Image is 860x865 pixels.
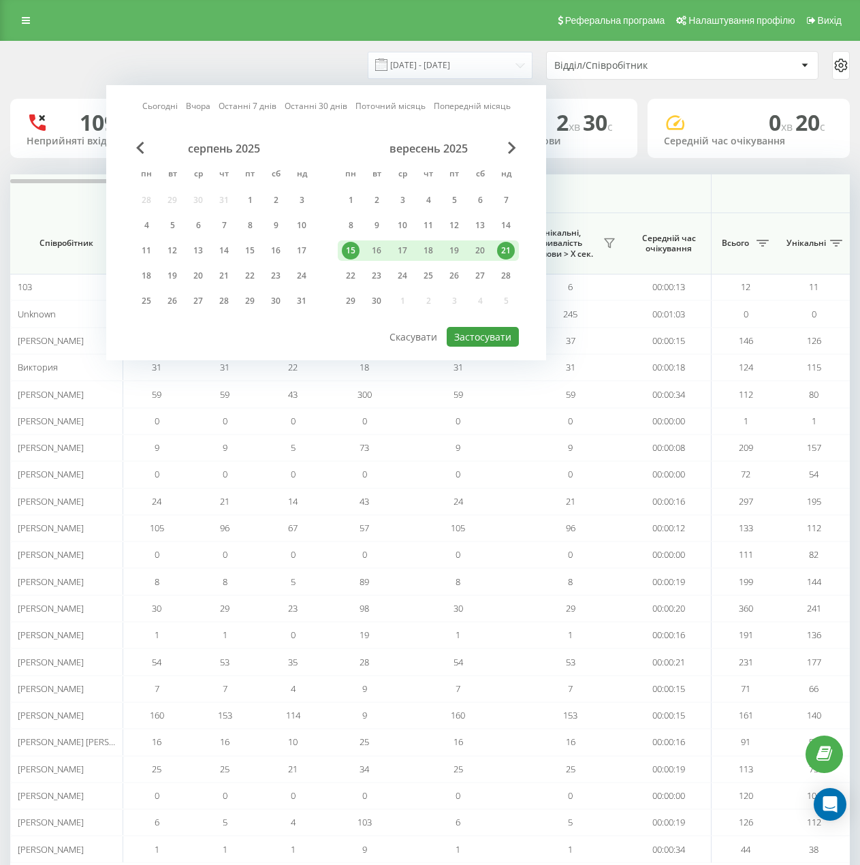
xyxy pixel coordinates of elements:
abbr: п’ятниця [444,165,464,185]
span: 6 [568,281,573,293]
span: Співробітник [22,238,110,249]
div: нд 10 серп 2025 р. [289,215,315,236]
span: 1 [223,629,227,641]
div: Відділ/Співробітник [554,60,717,72]
span: 195 [807,495,821,507]
div: Неприйняті вхідні дзвінки [27,136,196,147]
div: вересень 2025 [338,142,519,155]
div: 21 [215,267,233,285]
span: 24 [453,495,463,507]
div: 1 [342,191,360,209]
div: пн 11 серп 2025 р. [133,240,159,261]
div: 15 [241,242,259,259]
div: 16 [368,242,385,259]
span: 360 [739,602,753,614]
span: 0 [568,415,573,427]
span: 1 [812,415,816,427]
abbr: субота [470,165,490,185]
div: чт 25 вер 2025 р. [415,266,441,286]
span: 24 [152,495,161,507]
td: 00:00:08 [626,435,712,461]
td: 00:00:21 [626,648,712,675]
span: 35 [288,656,298,668]
span: 0 [812,308,816,320]
div: 29 [342,292,360,310]
span: [PERSON_NAME] [18,441,84,454]
span: 1 [155,629,159,641]
span: 8 [568,576,573,588]
div: ср 3 вер 2025 р. [389,190,415,210]
div: сб 27 вер 2025 р. [467,266,493,286]
span: c [820,119,825,134]
div: 19 [445,242,463,259]
div: пт 5 вер 2025 р. [441,190,467,210]
div: нд 21 вер 2025 р. [493,240,519,261]
span: 0 [155,548,159,561]
div: 2 [368,191,385,209]
span: 0 [744,308,748,320]
span: Виктория [18,361,58,373]
div: 7 [497,191,515,209]
abbr: вівторок [162,165,182,185]
span: 19 [360,629,369,641]
span: 1 [456,629,460,641]
div: пн 25 серп 2025 р. [133,291,159,311]
span: 98 [360,602,369,614]
span: 21 [220,495,229,507]
div: сб 6 вер 2025 р. [467,190,493,210]
span: c [607,119,613,134]
span: 115 [807,361,821,373]
span: 12 [741,281,750,293]
div: 21 [497,242,515,259]
div: 4 [138,217,155,234]
div: сб 13 вер 2025 р. [467,215,493,236]
abbr: п’ятниця [240,165,260,185]
span: 297 [739,495,753,507]
div: 16 [267,242,285,259]
div: 26 [163,292,181,310]
div: 5 [163,217,181,234]
span: Унікальні [786,238,826,249]
div: чт 14 серп 2025 р. [211,240,237,261]
div: 10 [293,217,310,234]
div: 6 [471,191,489,209]
span: 82 [809,548,818,561]
span: 43 [288,388,298,400]
span: 73 [360,441,369,454]
span: 8 [155,576,159,588]
span: 136 [807,629,821,641]
div: 4 [419,191,437,209]
span: 105 [451,522,465,534]
div: сб 2 серп 2025 р. [263,190,289,210]
div: чт 4 вер 2025 р. [415,190,441,210]
div: Open Intercom Messenger [814,788,846,821]
span: [PERSON_NAME] [18,602,84,614]
td: 00:00:16 [626,488,712,515]
span: 1 [568,629,573,641]
div: 14 [497,217,515,234]
div: 14 [215,242,233,259]
span: 22 [288,361,298,373]
span: 9 [155,441,159,454]
div: ср 6 серп 2025 р. [185,215,211,236]
div: вт 12 серп 2025 р. [159,240,185,261]
span: 0 [568,548,573,561]
span: Реферальна програма [565,15,665,26]
span: 21 [566,495,575,507]
div: пт 19 вер 2025 р. [441,240,467,261]
div: 25 [419,267,437,285]
span: Unknown [18,308,56,320]
div: 23 [267,267,285,285]
abbr: вівторок [366,165,387,185]
span: 72 [741,468,750,480]
div: чт 18 вер 2025 р. [415,240,441,261]
span: 124 [739,361,753,373]
div: вт 26 серп 2025 р. [159,291,185,311]
span: 31 [453,361,463,373]
span: 300 [357,388,372,400]
div: 26 [445,267,463,285]
span: 103 [18,281,32,293]
span: 59 [220,388,229,400]
span: 57 [360,522,369,534]
div: вт 30 вер 2025 р. [364,291,389,311]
